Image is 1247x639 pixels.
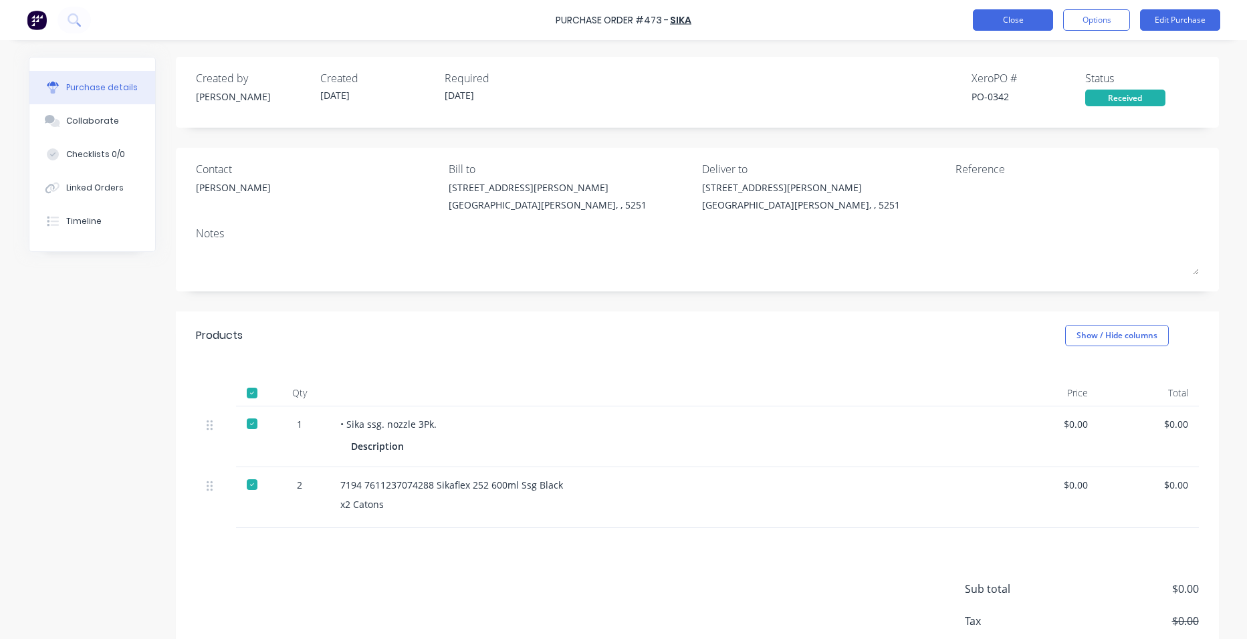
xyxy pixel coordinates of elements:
div: $0.00 [1109,478,1188,492]
div: Linked Orders [66,182,124,194]
div: x2 Catons [340,497,988,511]
button: Edit Purchase [1140,9,1220,31]
div: Products [196,328,243,344]
div: $0.00 [1009,417,1088,431]
button: Linked Orders [29,171,155,205]
div: [GEOGRAPHIC_DATA][PERSON_NAME], , 5251 [702,198,900,212]
div: Created by [196,70,310,86]
div: Required [445,70,558,86]
button: Options [1063,9,1130,31]
div: $0.00 [1009,478,1088,492]
button: Close [973,9,1053,31]
div: Xero PO # [972,70,1085,86]
span: Tax [965,613,1065,629]
div: Checklists 0/0 [66,148,125,160]
span: Sub total [965,581,1065,597]
div: [GEOGRAPHIC_DATA][PERSON_NAME], , 5251 [449,198,647,212]
div: PO-0342 [972,90,1085,104]
div: 2 [280,478,319,492]
a: Sika [670,13,691,27]
div: Price [998,380,1099,406]
button: Timeline [29,205,155,238]
div: Timeline [66,215,102,227]
div: Status [1085,70,1199,86]
div: [STREET_ADDRESS][PERSON_NAME] [449,180,647,195]
span: $0.00 [1065,581,1199,597]
span: $0.00 [1065,613,1199,629]
div: 7194 7611237074288 Sikaflex 252 600ml Ssg Black [340,478,988,492]
div: [PERSON_NAME] [196,180,271,195]
div: Contact [196,161,439,177]
div: Qty [269,380,330,406]
button: Show / Hide columns [1065,325,1169,346]
button: Collaborate [29,104,155,138]
div: Bill to [449,161,692,177]
div: [STREET_ADDRESS][PERSON_NAME] [702,180,900,195]
div: Purchase Order #473 - [556,13,669,27]
div: [PERSON_NAME] [196,90,310,104]
div: Collaborate [66,115,119,127]
div: Reference [955,161,1199,177]
div: Description [351,436,415,456]
div: $0.00 [1109,417,1188,431]
button: Checklists 0/0 [29,138,155,171]
img: Factory [27,10,47,30]
div: Deliver to [702,161,945,177]
div: Total [1099,380,1199,406]
div: Received [1085,90,1165,106]
button: Purchase details [29,71,155,104]
div: Purchase details [66,82,138,94]
div: Created [320,70,434,86]
div: Notes [196,225,1199,241]
div: 1 [280,417,319,431]
div: • Sika ssg. nozzle 3Pk. [340,417,988,431]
